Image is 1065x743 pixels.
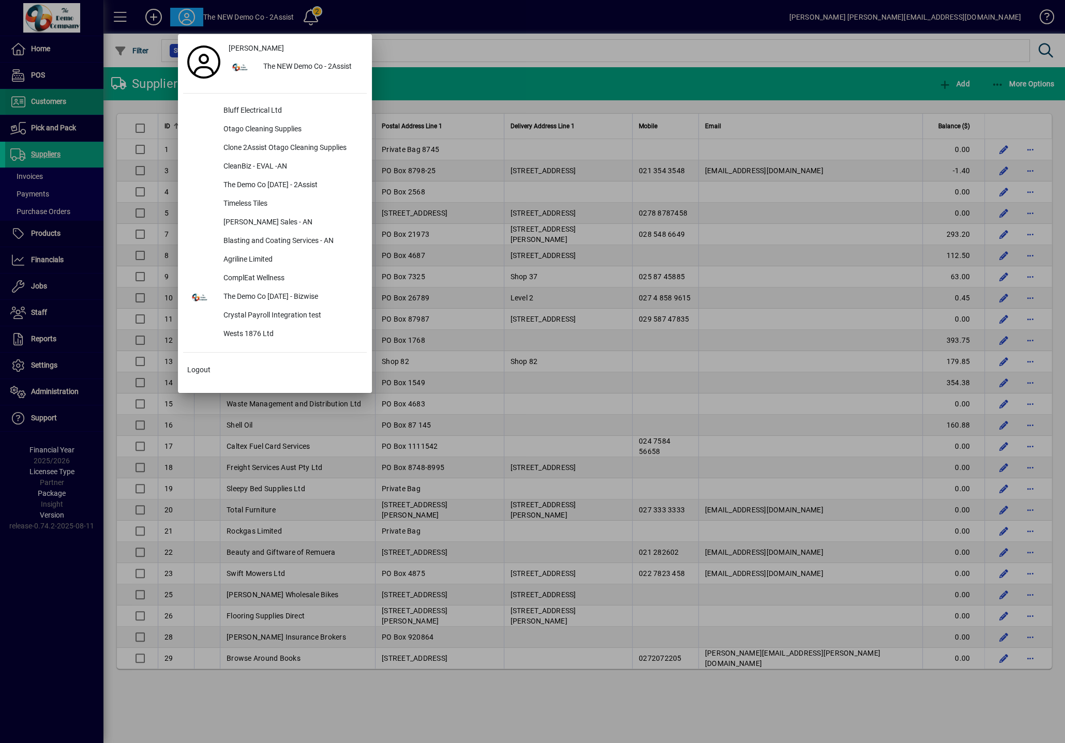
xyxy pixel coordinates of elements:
[183,102,367,120] button: Bluff Electrical Ltd
[183,139,367,158] button: Clone 2Assist Otago Cleaning Supplies
[183,214,367,232] button: [PERSON_NAME] Sales - AN
[183,251,367,269] button: Agriline Limited
[215,269,367,288] div: ComplEat Wellness
[224,58,367,77] button: The NEW Demo Co - 2Assist
[215,139,367,158] div: Clone 2Assist Otago Cleaning Supplies
[183,120,367,139] button: Otago Cleaning Supplies
[224,39,367,58] a: [PERSON_NAME]
[215,195,367,214] div: Timeless Tiles
[183,232,367,251] button: Blasting and Coating Services - AN
[215,120,367,139] div: Otago Cleaning Supplies
[215,232,367,251] div: Blasting and Coating Services - AN
[215,288,367,307] div: The Demo Co [DATE] - Bizwise
[215,176,367,195] div: The Demo Co [DATE] - 2Assist
[183,195,367,214] button: Timeless Tiles
[215,214,367,232] div: [PERSON_NAME] Sales - AN
[183,269,367,288] button: ComplEat Wellness
[215,307,367,325] div: Crystal Payroll Integration test
[183,307,367,325] button: Crystal Payroll Integration test
[215,325,367,344] div: Wests 1876 Ltd
[183,361,367,380] button: Logout
[183,176,367,195] button: The Demo Co [DATE] - 2Assist
[183,53,224,71] a: Profile
[229,43,284,54] span: [PERSON_NAME]
[183,288,367,307] button: The Demo Co [DATE] - Bizwise
[187,365,211,375] span: Logout
[255,58,367,77] div: The NEW Demo Co - 2Assist
[215,158,367,176] div: CleanBiz - EVAL -AN
[215,251,367,269] div: Agriline Limited
[183,325,367,344] button: Wests 1876 Ltd
[215,102,367,120] div: Bluff Electrical Ltd
[183,158,367,176] button: CleanBiz - EVAL -AN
